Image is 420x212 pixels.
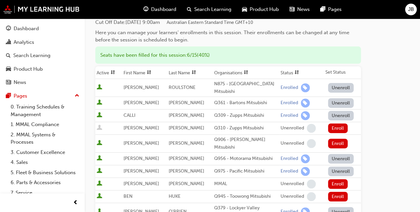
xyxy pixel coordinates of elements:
div: Q945 - Toowong Mitsubishi [214,193,278,200]
span: [PERSON_NAME] [124,140,159,146]
span: learningRecordVerb_ENROLL-icon [301,167,310,176]
span: User is active [97,155,102,162]
div: News [14,79,26,86]
span: guage-icon [143,5,148,14]
a: search-iconSearch Learning [182,3,237,16]
span: [PERSON_NAME] [124,100,159,106]
a: 6. Parts & Accessories [8,177,82,188]
div: Q309 - Zupps Mitsubishi [214,112,278,119]
span: [PERSON_NAME] [169,140,204,146]
div: Q975 - Pacific Mitsubishi [214,168,278,175]
span: News [297,6,310,13]
span: learningRecordVerb_NONE-icon [307,192,316,201]
span: [PERSON_NAME] [169,100,204,106]
span: learningRecordVerb_ENROLL-icon [301,99,310,107]
span: prev-icon [73,199,78,207]
div: Enrolled [281,85,298,91]
a: 2. MMAL Systems & Processes [8,130,82,147]
span: Search Learning [194,6,231,13]
div: Q956 - Motorama Mitsubishi [214,155,278,163]
a: Analytics [3,36,82,48]
button: Pages [3,90,82,102]
a: pages-iconPages [315,3,347,16]
a: news-iconNews [284,3,315,16]
div: Seats have been filled for this session : 6 / 15 ( 40% ) [95,46,361,64]
span: [PERSON_NAME] [124,125,159,131]
span: Dashboard [151,6,176,13]
span: CALLI [124,112,135,118]
span: learningRecordVerb_NONE-icon [307,124,316,133]
span: [PERSON_NAME] [169,156,204,161]
span: Australian Eastern Standard Time GMT+10 [167,20,253,25]
a: 4. Sales [8,157,82,168]
span: [PERSON_NAME] [169,181,204,186]
a: guage-iconDashboard [138,3,182,16]
div: Q361 - Bartons Mitsubishi [214,99,278,107]
button: Unenroll [328,83,354,93]
button: DashboardAnalyticsSearch LearningProduct HubNews [3,21,82,90]
button: JB [405,4,417,15]
span: User is active [97,180,102,187]
div: Q906 - [PERSON_NAME] Mitsubishi [214,136,278,151]
span: search-icon [6,53,11,59]
a: News [3,76,82,89]
span: User is active [97,100,102,106]
div: Unenrolled [281,181,304,187]
button: Unenroll [328,167,354,176]
div: Enrolled [281,156,298,162]
span: ROULSTONE [169,85,196,90]
button: Unenroll [328,98,354,108]
span: sorting-icon [147,70,151,76]
a: 1. MMAL Compliance [8,119,82,130]
span: Product Hub [250,6,279,13]
a: Search Learning [3,49,82,62]
a: 5. Fleet & Business Solutions [8,168,82,178]
a: Product Hub [3,63,82,75]
span: learningRecordVerb_ENROLL-icon [301,111,310,120]
span: learningRecordVerb_NONE-icon [307,139,316,148]
span: pages-icon [320,5,325,14]
span: User is active [97,112,102,119]
th: Toggle SortBy [279,66,324,79]
a: 0. Training Schedules & Management [8,102,82,119]
span: [PERSON_NAME] [169,125,204,131]
span: BEN [124,193,132,199]
span: news-icon [290,5,294,14]
button: Enroll [328,139,348,148]
span: learningRecordVerb_NONE-icon [307,179,316,188]
span: [PERSON_NAME] [169,168,204,174]
span: User is active [97,193,102,200]
span: car-icon [6,66,11,72]
span: HUKE [169,193,181,199]
button: Enroll [328,123,348,133]
a: Dashboard [3,23,82,35]
button: Unenroll [328,111,354,120]
div: Unenrolled [281,140,304,147]
button: Enroll [328,192,348,201]
span: [PERSON_NAME] [124,156,159,161]
img: mmal [3,5,80,14]
a: 3. Customer Excellence [8,147,82,158]
span: Cut Off Date : [DATE] 9:00am [95,19,253,25]
div: N875 - [GEOGRAPHIC_DATA] Mitsubishi [214,80,278,95]
span: User is inactive [97,125,102,131]
button: Enroll [328,179,348,189]
div: MMAL [214,180,278,188]
button: Unenroll [328,154,354,164]
span: sorting-icon [111,70,115,76]
span: sorting-icon [294,70,299,76]
span: User is active [97,140,102,147]
th: Toggle SortBy [95,66,122,79]
span: guage-icon [6,26,11,32]
div: Dashboard [14,25,39,33]
div: Unenrolled [281,125,304,131]
div: Unenrolled [281,193,304,200]
span: learningRecordVerb_ENROLL-icon [301,154,310,163]
span: JB [408,6,414,13]
div: Product Hub [14,65,43,73]
span: [PERSON_NAME] [124,168,159,174]
span: User is active [97,84,102,91]
span: search-icon [187,5,192,14]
